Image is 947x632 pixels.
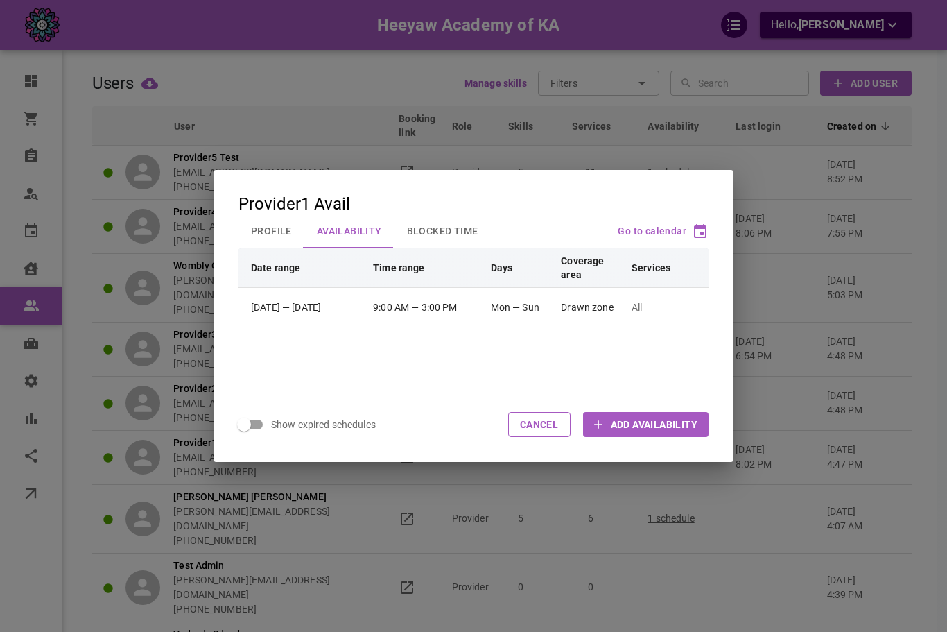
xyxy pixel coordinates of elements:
p: All [632,300,696,314]
div: [DATE] — [DATE] [251,300,360,314]
th: Time range [367,248,485,287]
div: Provider1 Avail [238,195,350,213]
button: Profile [238,213,304,249]
button: Blocked Time [394,213,491,249]
button: Cancel [508,412,571,437]
span: Add Availability [611,418,697,432]
th: Services [625,248,709,287]
button: Add Availability [583,412,709,437]
span: Go to calendar [618,225,686,237]
th: Coverage area [555,248,625,287]
td: 9:00 AM — 3:00 PM [367,287,485,326]
button: Availability [304,213,394,249]
span: Show expired schedules [271,418,376,432]
th: Date range [238,248,367,287]
th: Days [485,248,555,287]
button: Go to calendar [618,226,709,236]
td: Mon — Sun [485,287,555,326]
td: Drawn zone [555,287,625,326]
